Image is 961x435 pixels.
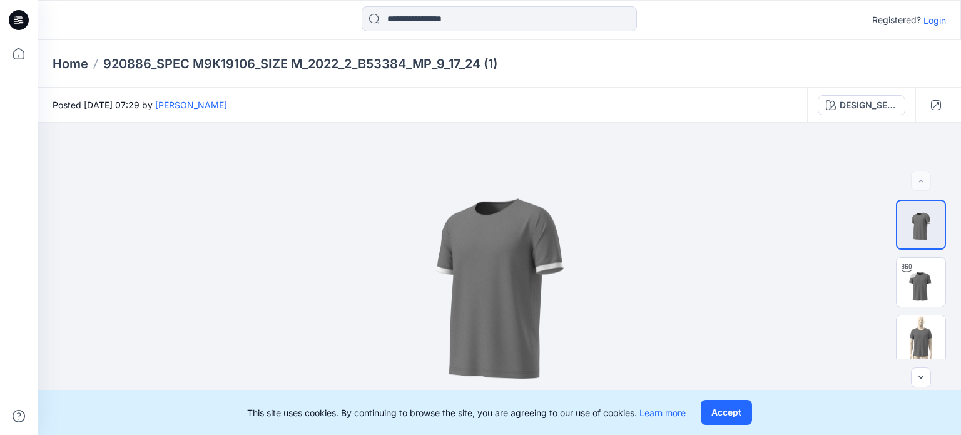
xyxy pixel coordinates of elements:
a: Learn more [639,407,686,418]
span: Posted [DATE] 07:29 by [53,98,227,111]
p: Registered? [872,13,921,28]
img: PEI_Top Turntable [897,258,945,307]
img: PEI_Top Front [897,315,945,364]
a: [PERSON_NAME] [155,100,227,110]
p: 920886_SPEC M9K19106_SIZE M_2022_2_B53384_MP_9_17_24 (1) [103,55,497,73]
a: Home [53,55,88,73]
img: PEI_Top Cover Image [897,201,945,248]
p: This site uses cookies. By continuing to browse the site, you are agreeing to our use of cookies. [247,406,686,419]
p: Login [923,14,946,27]
button: DESIGN_SETUP [818,95,905,115]
button: Accept [701,400,752,425]
div: DESIGN_SETUP [840,98,897,112]
img: eyJhbGciOiJIUzI1NiIsImtpZCI6IjAiLCJzbHQiOiJzZXMiLCJ0eXAiOiJKV1QifQ.eyJkYXRhIjp7InR5cGUiOiJzdG9yYW... [343,123,655,435]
